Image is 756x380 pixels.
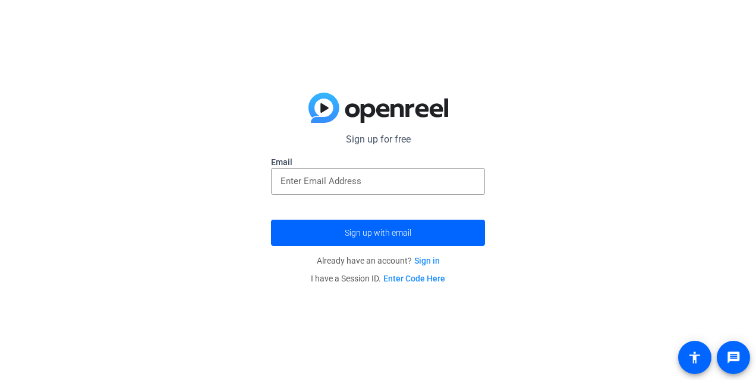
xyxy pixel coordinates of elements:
button: Sign up with email [271,220,485,246]
input: Enter Email Address [281,174,475,188]
a: Sign in [414,256,440,265]
span: Already have an account? [317,256,440,265]
label: Email [271,156,485,168]
img: blue-gradient.svg [308,93,448,123]
p: Sign up for free [271,132,485,147]
a: Enter Code Here [383,274,445,283]
span: I have a Session ID. [311,274,445,283]
mat-icon: message [726,350,741,365]
mat-icon: accessibility [688,350,702,365]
